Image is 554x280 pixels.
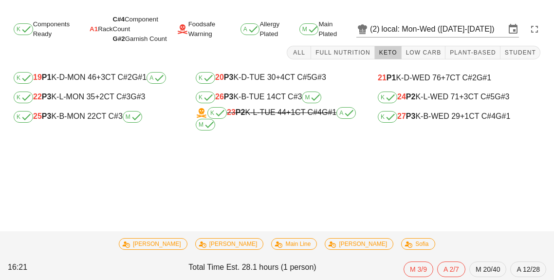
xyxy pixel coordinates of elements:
[243,26,257,32] span: A
[410,262,427,277] span: M 3/9
[397,93,406,101] span: 24
[406,49,442,56] span: Low Carb
[113,15,177,44] div: Component Count Garnish Count
[17,114,30,120] span: K
[449,49,496,56] span: Plant-Based
[378,74,387,82] span: 21
[378,74,540,82] div: K-D-WED 76 CT C#2
[496,112,510,120] span: G#1
[375,46,402,59] button: Keto
[227,108,236,116] span: 23
[14,111,176,123] div: K-B-MON 22 CT C#3
[14,72,176,84] div: K-D-MON 46 CT C#2
[287,46,311,59] button: All
[476,262,500,277] span: M 20/40
[149,75,163,81] span: A
[17,75,30,81] span: K
[33,93,42,101] span: 22
[196,92,358,103] div: K-B-TUE 14 CT C#3
[14,92,176,103] div: K-L-MON 35 CT C#3
[286,108,295,116] span: +1
[17,26,30,32] span: K
[199,75,212,81] span: K
[199,122,212,128] span: M
[387,74,396,82] b: P1
[6,260,186,279] div: 16:21
[381,94,394,100] span: K
[378,111,540,123] div: K-B-WED 29 CT C#4
[95,93,104,101] span: +2
[379,49,397,56] span: Keto
[17,94,30,100] span: K
[381,114,394,120] span: K
[477,74,491,82] span: G#1
[42,93,52,101] b: P3
[339,110,353,116] span: A
[278,239,311,249] span: Main Line
[291,49,307,56] span: All
[406,93,416,101] b: P2
[305,94,318,100] span: M
[196,107,358,131] div: K-L-TUE 44 CT C#4
[397,112,406,120] span: 27
[130,93,145,101] span: G#3
[406,112,416,120] b: P3
[215,73,224,81] span: 20
[199,94,212,100] span: K
[202,239,258,249] span: [PERSON_NAME]
[113,35,125,42] span: G#2
[459,93,468,101] span: +3
[312,73,326,81] span: G#3
[126,114,139,120] span: M
[215,93,224,101] span: 26
[33,73,42,81] span: 19
[311,46,375,59] button: Full Nutrition
[224,93,234,101] b: P3
[443,262,459,277] span: A 2/7
[224,73,234,81] b: P3
[370,24,382,34] div: (2)
[186,260,367,279] div: Total Time Est. 28.1 hours (1 person)
[42,73,52,81] b: P1
[322,108,336,116] span: G#1
[495,93,509,101] span: G#3
[132,73,147,81] span: G#1
[6,18,548,41] div: Components Ready Rack Foodsafe Warning Allergy Plated Main Plated
[517,262,540,277] span: A 12/28
[500,46,540,59] button: Student
[402,46,446,59] button: Low Carb
[210,110,224,116] span: K
[332,239,388,249] span: [PERSON_NAME]
[196,72,358,84] div: K-D-TUE 30 CT C#5
[96,73,105,81] span: +3
[125,239,181,249] span: [PERSON_NAME]
[315,49,370,56] span: Full Nutrition
[236,108,245,116] b: P2
[504,49,536,56] span: Student
[302,26,316,32] span: M
[441,74,450,82] span: +7
[378,92,540,103] div: K-L-WED 71 CT C#5
[33,112,42,120] span: 25
[276,73,285,81] span: +4
[460,112,469,120] span: +1
[90,24,98,34] span: A1
[407,239,428,249] span: Sofia
[113,16,125,23] span: C#4
[42,112,52,120] b: P3
[445,46,500,59] button: Plant-Based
